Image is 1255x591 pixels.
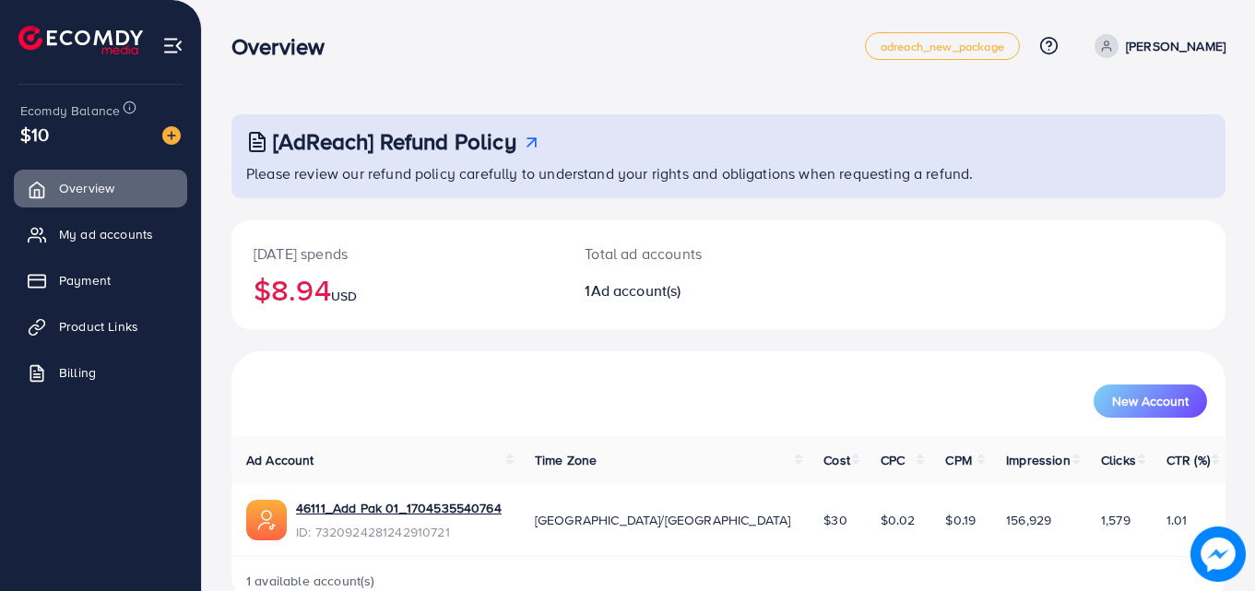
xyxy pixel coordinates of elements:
[1166,451,1210,469] span: CTR (%)
[246,500,287,540] img: ic-ads-acc.e4c84228.svg
[14,216,187,253] a: My ad accounts
[823,451,850,469] span: Cost
[585,242,789,265] p: Total ad accounts
[14,262,187,299] a: Payment
[254,272,540,307] h2: $8.94
[296,523,502,541] span: ID: 7320924281242910721
[591,280,681,301] span: Ad account(s)
[14,354,187,391] a: Billing
[1126,35,1225,57] p: [PERSON_NAME]
[162,35,184,56] img: menu
[14,308,187,345] a: Product Links
[231,33,339,60] h3: Overview
[20,101,120,120] span: Ecomdy Balance
[535,451,597,469] span: Time Zone
[59,363,96,382] span: Billing
[273,128,516,155] h3: [AdReach] Refund Policy
[1190,526,1246,582] img: image
[1006,451,1071,469] span: Impression
[331,287,357,305] span: USD
[865,32,1020,60] a: adreach_new_package
[945,451,971,469] span: CPM
[20,121,49,148] span: $10
[18,26,143,54] img: logo
[1087,34,1225,58] a: [PERSON_NAME]
[14,170,187,207] a: Overview
[1101,511,1131,529] span: 1,579
[1112,395,1189,408] span: New Account
[296,499,502,517] a: 46111_Add Pak 01_1704535540764
[162,126,181,145] img: image
[945,511,976,529] span: $0.19
[1101,451,1136,469] span: Clicks
[59,179,114,197] span: Overview
[881,511,916,529] span: $0.02
[823,511,847,529] span: $30
[246,572,375,590] span: 1 available account(s)
[881,41,1004,53] span: adreach_new_package
[59,271,111,290] span: Payment
[1166,511,1188,529] span: 1.01
[585,282,789,300] h2: 1
[59,225,153,243] span: My ad accounts
[254,242,540,265] p: [DATE] spends
[59,317,138,336] span: Product Links
[1094,384,1207,418] button: New Account
[1006,511,1051,529] span: 156,929
[246,451,314,469] span: Ad Account
[535,511,791,529] span: [GEOGRAPHIC_DATA]/[GEOGRAPHIC_DATA]
[881,451,905,469] span: CPC
[246,162,1214,184] p: Please review our refund policy carefully to understand your rights and obligations when requesti...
